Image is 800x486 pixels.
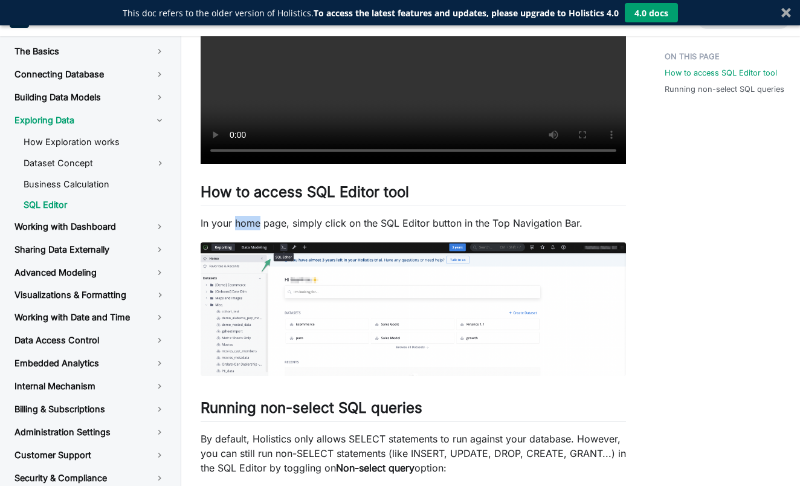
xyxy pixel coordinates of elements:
h2: How to access SQL Editor tool [201,183,626,206]
a: Data Access Control [5,330,175,351]
p: This doc refers to the older version of Holistics. [123,7,619,19]
p: In your home page, simply click on the SQL Editor button in the Top Navigation Bar. [201,216,626,230]
button: Toggle the collapsible sidebar category 'Visualizations & Formatting' [145,285,175,305]
h2: Running non-select SQL queries [201,399,626,422]
a: Administration Settings [5,422,175,442]
a: Dataset Concept [14,154,145,173]
a: Visualizations & Formatting [5,285,145,305]
button: 4.0 docs [625,3,678,22]
a: Billing & Subscriptions [5,399,175,420]
a: Business Calculation [14,175,175,193]
a: Running non-select SQL queries [665,83,784,95]
a: The Basics [5,41,175,62]
a: Embedded Analytics [5,353,175,374]
a: Customer Support [5,445,175,465]
strong: To access the latest features and updates, please upgrade to Holistics 4.0 [314,7,619,19]
a: Advanced Modeling [5,262,175,283]
a: Sharing Data Externally [5,239,175,260]
a: Working with Date and Time [5,307,175,328]
a: Internal Mechanism [5,376,175,397]
img: updated-sql-editor1.png [201,242,626,376]
a: Connecting Database [5,64,175,85]
a: HolisticsHolistics Docs (3.0) [10,8,124,28]
a: How Exploration works [14,133,175,151]
button: Toggle the collapsible sidebar category 'Dataset Concept' [145,154,175,173]
a: Exploring Data [5,110,175,131]
strong: Non-select query [336,462,415,474]
p: By default, Holistics only allows SELECT statements to run against your database. However, you ca... [201,432,626,475]
a: How to access SQL Editor tool [665,67,777,79]
div: This doc refers to the older version of Holistics.To access the latest features and updates, plea... [123,7,619,19]
a: Building Data Models [5,87,175,108]
a: Working with Dashboard [5,216,175,237]
a: SQL Editor [14,196,175,214]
